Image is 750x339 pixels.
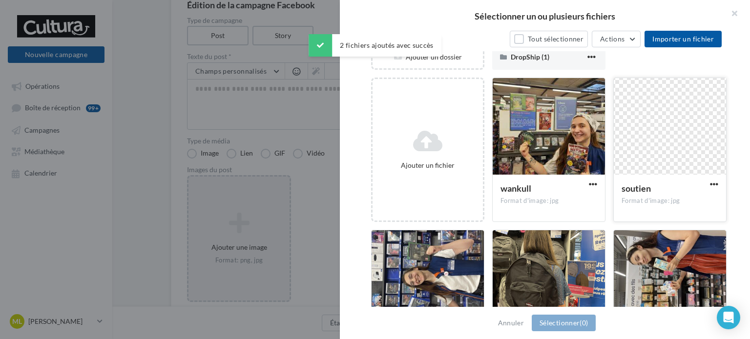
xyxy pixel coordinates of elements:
[622,183,651,194] span: soutien
[511,53,549,61] span: DropShip (1)
[622,197,718,205] div: Format d'image: jpg
[645,31,722,47] button: Importer un fichier
[355,12,734,20] h2: Sélectionner un ou plusieurs fichiers
[510,31,588,47] button: Tout sélectionner
[532,315,596,331] button: Sélectionner(0)
[494,317,528,329] button: Annuler
[500,183,531,194] span: wankull
[717,306,740,329] div: Open Intercom Messenger
[580,319,588,327] span: (0)
[600,35,625,43] span: Actions
[592,31,641,47] button: Actions
[309,34,441,57] div: 2 fichiers ajoutés avec succès
[652,35,714,43] span: Importer un fichier
[376,160,479,170] div: Ajouter un fichier
[500,197,597,205] div: Format d'image: jpg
